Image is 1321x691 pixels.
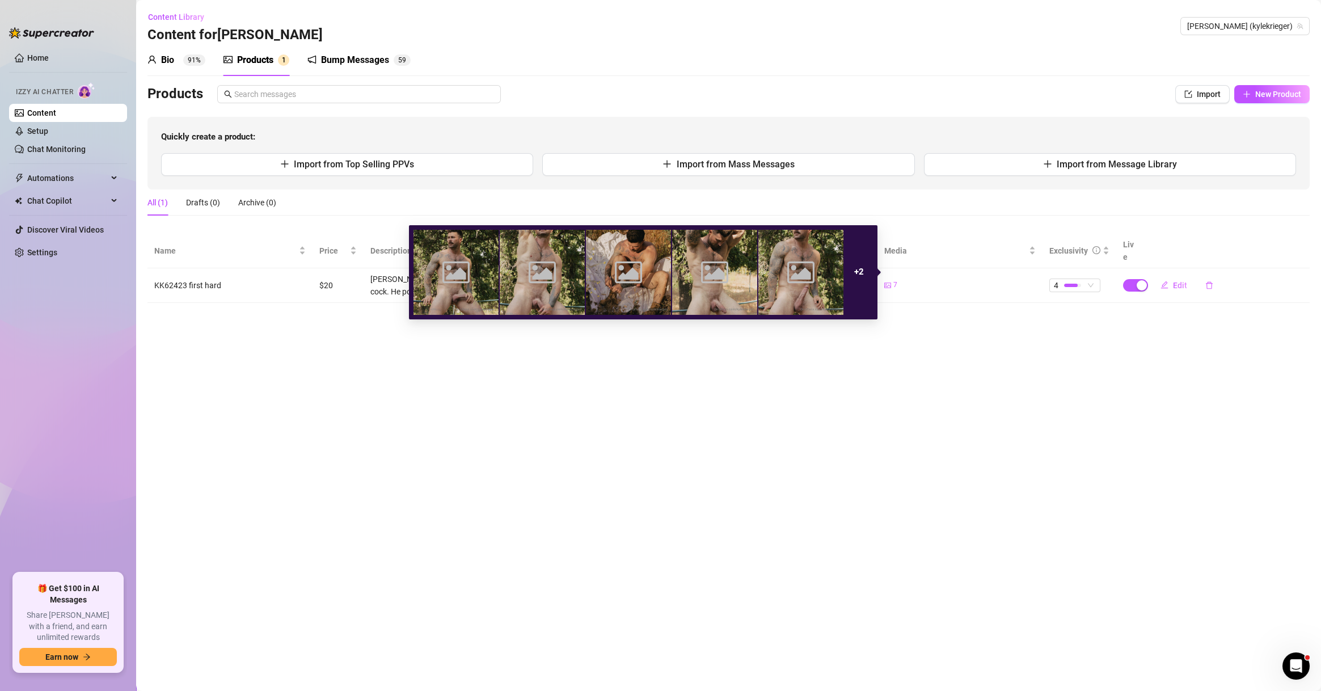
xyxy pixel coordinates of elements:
[1243,90,1251,98] span: plus
[1057,159,1177,170] span: Import from Message Library
[161,53,174,67] div: Bio
[319,245,348,257] span: Price
[78,82,95,99] img: AI Chatter
[394,54,411,66] sup: 59
[147,8,213,26] button: Content Library
[1205,281,1213,289] span: delete
[27,53,49,62] a: Home
[1049,245,1088,257] div: Exclusivity
[147,234,313,268] th: Name
[237,53,273,67] div: Products
[1187,18,1303,35] span: Kyle (kylekrieger)
[370,273,706,298] div: [PERSON_NAME] is fully naked outdoors, showing off his ripped, tattooed body and thick hard cock....
[83,653,91,661] span: arrow-right
[224,90,232,98] span: search
[19,648,117,666] button: Earn nowarrow-right
[1297,23,1303,30] span: team
[877,234,1043,268] th: Media
[238,196,276,209] div: Archive (0)
[161,132,255,142] strong: Quickly create a product:
[1116,234,1145,268] th: Live
[1054,279,1058,292] span: 4
[186,196,220,209] div: Drafts (0)
[364,234,712,268] th: Description
[19,610,117,643] span: Share [PERSON_NAME] with a friend, and earn unlimited rewards
[223,55,233,64] span: picture
[1092,246,1100,254] span: info-circle
[924,153,1296,176] button: Import from Message Library
[15,197,22,205] img: Chat Copilot
[1255,90,1301,99] span: New Product
[234,88,494,100] input: Search messages
[1175,85,1230,103] button: Import
[1160,281,1168,289] span: edit
[1196,276,1222,294] button: delete
[147,85,203,103] h3: Products
[15,174,24,183] span: thunderbolt
[147,26,323,44] h3: Content for [PERSON_NAME]
[147,55,157,64] span: user
[282,56,286,64] span: 1
[1184,90,1192,98] span: import
[1282,652,1310,680] iframe: Intercom live chat
[1173,281,1187,290] span: Edit
[307,55,316,64] span: notification
[27,108,56,117] a: Content
[148,12,204,22] span: Content Library
[884,245,1027,257] span: Media
[27,225,104,234] a: Discover Viral Videos
[884,282,891,289] span: picture
[45,652,78,661] span: Earn now
[280,159,289,168] span: plus
[542,153,914,176] button: Import from Mass Messages
[27,192,108,210] span: Chat Copilot
[1234,85,1310,103] button: New Product
[147,196,168,209] div: All (1)
[27,127,48,136] a: Setup
[854,267,864,277] strong: + 2
[154,245,297,257] span: Name
[294,159,414,170] span: Import from Top Selling PPVs
[662,159,672,168] span: plus
[27,248,57,257] a: Settings
[147,268,313,303] td: KK62423 first hard
[278,54,289,66] sup: 1
[183,54,205,66] sup: 91%
[313,234,364,268] th: Price
[676,159,794,170] span: Import from Mass Messages
[16,87,73,98] span: Izzy AI Chatter
[313,268,364,303] td: $20
[161,153,533,176] button: Import from Top Selling PPVs
[321,53,389,67] div: Bump Messages
[27,169,108,187] span: Automations
[9,27,94,39] img: logo-BBDzfeDw.svg
[1197,90,1221,99] span: Import
[398,56,402,64] span: 5
[19,583,117,605] span: 🎁 Get $100 in AI Messages
[1151,276,1196,294] button: Edit
[402,56,406,64] span: 9
[893,280,897,290] span: 7
[1043,159,1052,168] span: plus
[27,145,86,154] a: Chat Monitoring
